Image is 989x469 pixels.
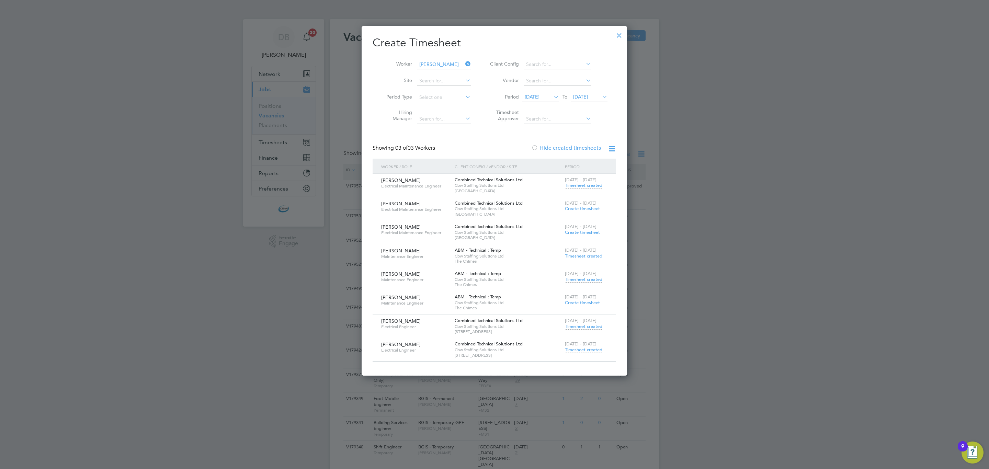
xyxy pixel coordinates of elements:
h2: Create Timesheet [373,36,616,50]
span: [DATE] - [DATE] [565,177,596,183]
div: Showing [373,145,436,152]
span: Cbw Staffing Solutions Ltd [455,347,561,353]
span: Cbw Staffing Solutions Ltd [455,253,561,259]
button: Open Resource Center, 9 new notifications [962,442,984,464]
span: [PERSON_NAME] [381,248,421,254]
span: [DATE] [525,94,539,100]
span: 03 Workers [395,145,435,151]
span: Maintenance Engineer [381,254,450,259]
input: Search for... [417,114,471,124]
input: Search for... [524,76,591,86]
label: Hide created timesheets [531,145,601,151]
span: ABM - Technical : Temp [455,247,501,253]
span: Cbw Staffing Solutions Ltd [455,277,561,282]
label: Hiring Manager [381,109,412,122]
span: Timesheet created [565,323,602,330]
span: The Chimes [455,259,561,264]
span: [GEOGRAPHIC_DATA] [455,188,561,194]
span: Cbw Staffing Solutions Ltd [455,324,561,329]
span: Cbw Staffing Solutions Ltd [455,206,561,211]
label: Site [381,77,412,83]
span: [GEOGRAPHIC_DATA] [455,235,561,240]
label: Period [488,94,519,100]
label: Worker [381,61,412,67]
label: Vendor [488,77,519,83]
span: Timesheet created [565,347,602,353]
span: Combined Technical Solutions Ltd [455,200,523,206]
span: Electrical Maintenance Engineer [381,207,450,212]
span: 03 of [395,145,408,151]
label: Period Type [381,94,412,100]
div: Period [563,159,609,174]
span: Cbw Staffing Solutions Ltd [455,300,561,306]
span: Combined Technical Solutions Ltd [455,224,523,229]
span: Electrical Maintenance Engineer [381,183,450,189]
span: Timesheet created [565,276,602,283]
span: [DATE] - [DATE] [565,200,596,206]
span: Maintenance Engineer [381,300,450,306]
span: [PERSON_NAME] [381,341,421,347]
input: Search for... [417,60,471,69]
span: [DATE] - [DATE] [565,247,596,253]
input: Search for... [417,76,471,86]
span: Combined Technical Solutions Ltd [455,177,523,183]
span: Cbw Staffing Solutions Ltd [455,183,561,188]
span: Electrical Maintenance Engineer [381,230,450,236]
span: Combined Technical Solutions Ltd [455,318,523,323]
span: [PERSON_NAME] [381,201,421,207]
input: Search for... [524,60,591,69]
span: The Chimes [455,282,561,287]
span: Create timesheet [565,300,600,306]
span: Create timesheet [565,206,600,211]
div: 9 [961,446,964,455]
label: Client Config [488,61,519,67]
div: Client Config / Vendor / Site [453,159,563,174]
span: [DATE] [573,94,588,100]
span: [DATE] - [DATE] [565,271,596,276]
span: Electrical Engineer [381,324,450,330]
span: Timesheet created [565,253,602,259]
div: Worker / Role [379,159,453,174]
span: Create timesheet [565,229,600,235]
span: Cbw Staffing Solutions Ltd [455,230,561,235]
span: [DATE] - [DATE] [565,341,596,347]
span: [DATE] - [DATE] [565,294,596,300]
span: ABM - Technical : Temp [455,294,501,300]
span: [DATE] - [DATE] [565,318,596,323]
span: ABM - Technical : Temp [455,271,501,276]
span: [STREET_ADDRESS] [455,329,561,334]
span: To [560,92,569,101]
input: Select one [417,93,471,102]
span: Combined Technical Solutions Ltd [455,341,523,347]
span: [PERSON_NAME] [381,318,421,324]
span: [PERSON_NAME] [381,294,421,300]
input: Search for... [524,114,591,124]
span: [GEOGRAPHIC_DATA] [455,211,561,217]
span: Electrical Engineer [381,347,450,353]
label: Timesheet Approver [488,109,519,122]
span: [STREET_ADDRESS] [455,353,561,358]
span: [PERSON_NAME] [381,224,421,230]
span: [PERSON_NAME] [381,271,421,277]
span: [DATE] - [DATE] [565,224,596,229]
span: [PERSON_NAME] [381,177,421,183]
span: Maintenance Engineer [381,277,450,283]
span: Timesheet created [565,182,602,188]
span: The Chimes [455,305,561,311]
